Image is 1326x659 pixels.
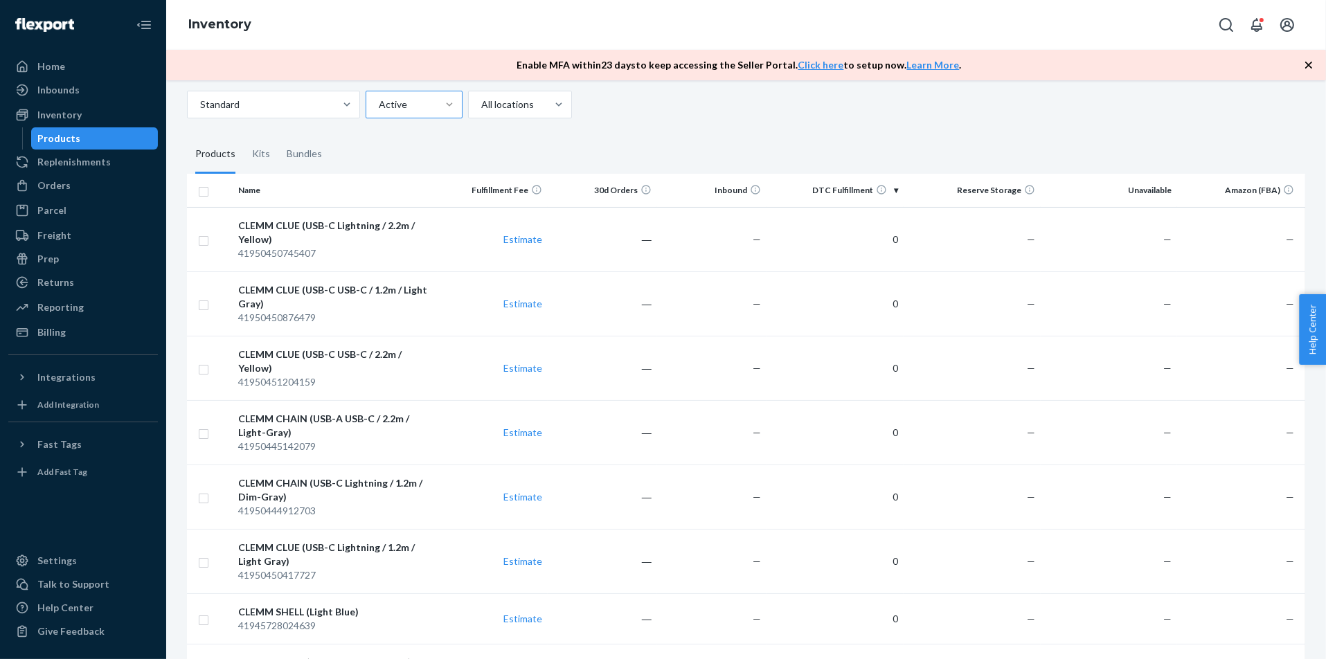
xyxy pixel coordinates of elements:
div: Give Feedback [37,624,105,638]
span: — [1286,613,1294,624]
button: Open Search Box [1212,11,1240,39]
div: 41950451204159 [238,375,433,389]
div: CLEMM CLUE (USB-C Lightning / 2.2m / Yellow) [238,219,433,246]
a: Inbounds [8,79,158,101]
span: — [1286,362,1294,374]
td: ― [548,464,657,529]
div: CLEMM CHAIN (USB-C Lightning / 1.2m / Dim-Gray) [238,476,433,504]
span: — [1163,555,1172,567]
span: — [1027,613,1035,624]
span: — [753,233,761,245]
a: Home [8,55,158,78]
span: — [1027,426,1035,438]
div: Fast Tags [37,437,82,451]
button: Integrations [8,366,158,388]
a: Talk to Support [8,573,158,595]
a: Inventory [188,17,251,32]
div: Returns [37,276,74,289]
td: ― [548,593,657,644]
div: 41950450417727 [238,568,433,582]
a: Estimate [503,233,542,245]
th: Inbound [657,174,767,207]
div: Orders [37,179,71,192]
span: — [753,362,761,374]
a: Add Integration [8,394,158,416]
span: — [1163,362,1172,374]
div: 41945728024639 [238,619,433,633]
div: Add Integration [37,399,99,410]
a: Inventory [8,104,158,126]
td: 0 [767,529,904,593]
span: — [1027,491,1035,503]
th: Unavailable [1041,174,1178,207]
th: Fulfillment Fee [438,174,548,207]
a: Click here [798,59,844,71]
td: 0 [767,336,904,400]
p: Enable MFA within 23 days to keep accessing the Seller Portal. to setup now. . [517,58,962,72]
span: — [753,613,761,624]
div: Add Fast Tag [37,466,87,478]
span: — [1286,298,1294,309]
ol: breadcrumbs [177,5,262,45]
div: Reporting [37,300,84,314]
button: Open account menu [1273,11,1301,39]
div: Integrations [37,370,96,384]
span: — [1163,613,1172,624]
div: Bundles [287,135,322,174]
span: — [753,491,761,503]
div: Products [38,132,81,145]
img: Flexport logo [15,18,74,32]
a: Orders [8,174,158,197]
div: Inbounds [37,83,80,97]
span: — [1163,298,1172,309]
span: — [1163,426,1172,438]
div: Billing [37,325,66,339]
span: — [1027,555,1035,567]
a: Estimate [503,426,542,438]
a: Parcel [8,199,158,222]
div: Inventory [37,108,82,122]
a: Freight [8,224,158,246]
th: Amazon (FBA) [1177,174,1305,207]
a: Settings [8,550,158,572]
td: ― [548,271,657,336]
input: All locations [480,98,481,111]
div: Settings [37,554,77,568]
div: 41950450745407 [238,246,433,260]
div: Talk to Support [37,577,109,591]
a: Estimate [503,362,542,374]
div: 41950450876479 [238,311,433,325]
th: Reserve Storage [904,174,1041,207]
div: CLEMM CLUE (USB-C Lightning / 1.2m / Light Gray) [238,541,433,568]
span: — [753,298,761,309]
span: — [1286,555,1294,567]
td: 0 [767,464,904,529]
div: Home [37,60,65,73]
button: Open notifications [1243,11,1271,39]
a: Learn More [907,59,960,71]
span: Help Center [1299,294,1326,365]
td: ― [548,207,657,271]
div: CLEMM CHAIN (USB-A USB-C / 2.2m / Light-Gray) [238,412,433,440]
a: Estimate [503,613,542,624]
a: Reporting [8,296,158,318]
div: Help Center [37,601,93,615]
button: Fast Tags [8,433,158,455]
td: 0 [767,400,904,464]
span: — [1286,233,1294,245]
input: Active [377,98,379,111]
div: Prep [37,252,59,266]
span: — [1027,362,1035,374]
span: — [1027,233,1035,245]
th: DTC Fulfillment [767,174,904,207]
div: Replenishments [37,155,111,169]
span: — [753,426,761,438]
button: Close Navigation [130,11,158,39]
a: Help Center [8,597,158,619]
td: 0 [767,271,904,336]
span: — [753,555,761,567]
div: Products [195,135,235,174]
div: 41950444912703 [238,504,433,518]
th: Name [233,174,438,207]
div: Kits [252,135,270,174]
